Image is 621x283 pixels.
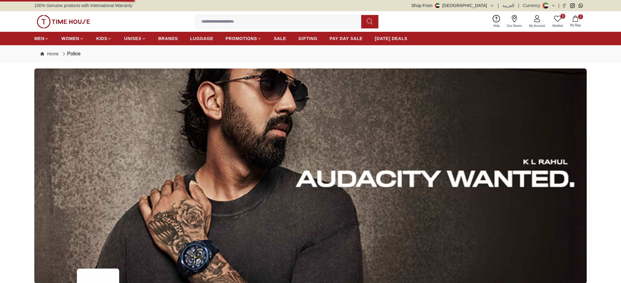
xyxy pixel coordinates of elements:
[225,35,257,42] span: PROMOTIONS
[523,2,543,9] div: Currency
[566,14,584,29] button: 1My Bag
[435,3,440,8] img: United Arab Emirates
[40,51,59,57] a: Home
[578,3,583,8] a: Whatsapp
[491,24,502,28] span: Help
[549,14,566,29] a: 0Wishlist
[568,23,583,28] span: My Bag
[124,35,141,42] span: UNISEX
[225,33,262,44] a: PROMOTIONS
[124,33,146,44] a: UNISEX
[298,35,317,42] span: GIFTING
[505,24,524,28] span: Our Stores
[158,33,178,44] a: BRANDS
[411,2,494,9] button: Shop From[GEOGRAPHIC_DATA]
[560,14,565,19] span: 0
[330,33,363,44] a: PAY DAY SALE
[490,14,503,29] a: Help
[96,35,107,42] span: KIDS
[34,2,132,9] span: 100% Genuine products with International Warranty
[518,2,519,9] span: |
[498,2,499,9] span: |
[298,33,317,44] a: GIFTING
[274,35,286,42] span: SALE
[34,35,44,42] span: MEN
[96,33,112,44] a: KIDS
[570,3,575,8] a: Instagram
[61,50,81,57] div: Police
[34,33,49,44] a: MEN
[550,24,565,28] span: Wishlist
[558,2,559,9] span: |
[37,15,90,28] img: ...
[61,33,84,44] a: WOMEN
[527,24,547,28] span: My Account
[190,33,214,44] a: LUGGAGE
[330,35,363,42] span: PAY DAY SALE
[158,35,178,42] span: BRANDS
[375,35,407,42] span: [DATE] DEALS
[61,35,79,42] span: WOMEN
[375,33,407,44] a: [DATE] DEALS
[502,2,514,9] button: العربية
[190,35,214,42] span: LUGGAGE
[34,45,587,62] nav: Breadcrumb
[503,14,525,29] a: Our Stores
[274,33,286,44] a: SALE
[562,3,566,8] a: Facebook
[578,14,583,19] span: 1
